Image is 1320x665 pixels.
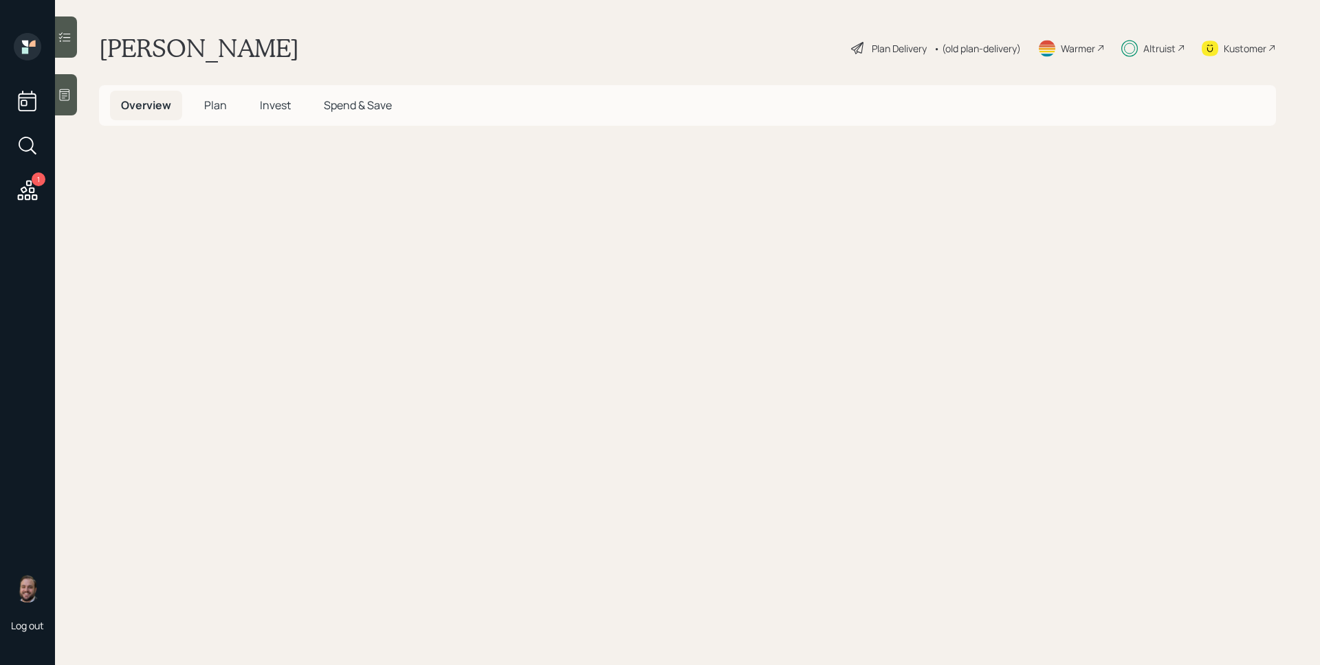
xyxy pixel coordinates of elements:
h1: [PERSON_NAME] [99,33,299,63]
div: Plan Delivery [872,41,927,56]
div: 1 [32,172,45,186]
div: Kustomer [1224,41,1266,56]
span: Invest [260,98,291,113]
span: Overview [121,98,171,113]
div: Altruist [1143,41,1176,56]
img: james-distasi-headshot.png [14,575,41,602]
span: Spend & Save [324,98,392,113]
div: Warmer [1061,41,1095,56]
div: Log out [11,619,44,632]
span: Plan [204,98,227,113]
div: • (old plan-delivery) [934,41,1021,56]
